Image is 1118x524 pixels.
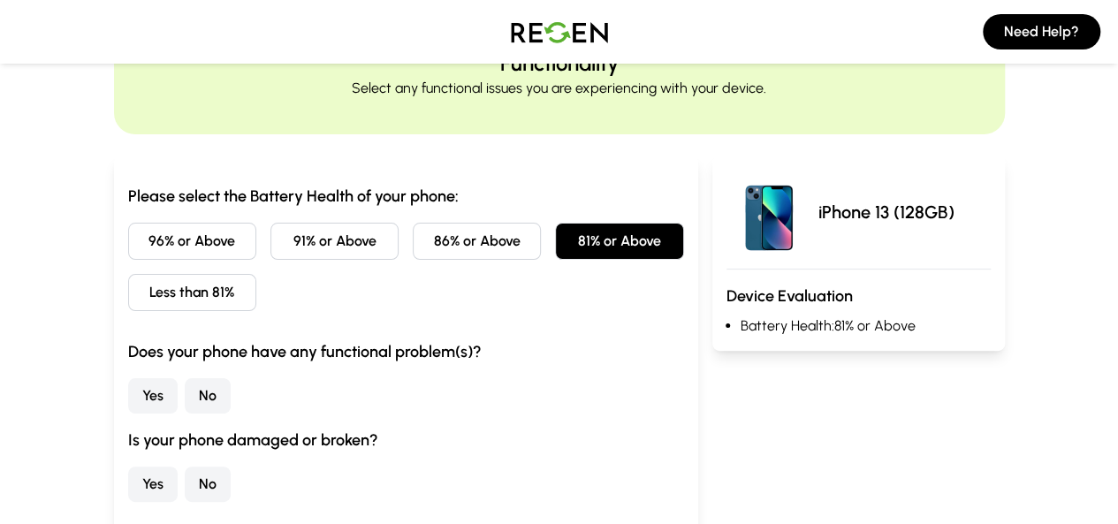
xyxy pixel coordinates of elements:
[270,223,399,260] button: 91% or Above
[726,284,991,308] h3: Device Evaluation
[128,428,684,452] h3: Is your phone damaged or broken?
[413,223,541,260] button: 86% or Above
[500,49,619,78] h2: Functionality
[352,78,766,99] p: Select any functional issues you are experiencing with your device.
[726,170,811,254] img: iPhone 13
[128,274,256,311] button: Less than 81%
[818,200,954,224] p: iPhone 13 (128GB)
[185,467,231,502] button: No
[555,223,683,260] button: 81% or Above
[128,184,684,209] h3: Please select the Battery Health of your phone:
[128,339,684,364] h3: Does your phone have any functional problem(s)?
[741,315,991,337] li: Battery Health: 81% or Above
[128,467,178,502] button: Yes
[498,7,621,57] img: Logo
[128,378,178,414] button: Yes
[185,378,231,414] button: No
[128,223,256,260] button: 96% or Above
[983,14,1100,49] button: Need Help?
